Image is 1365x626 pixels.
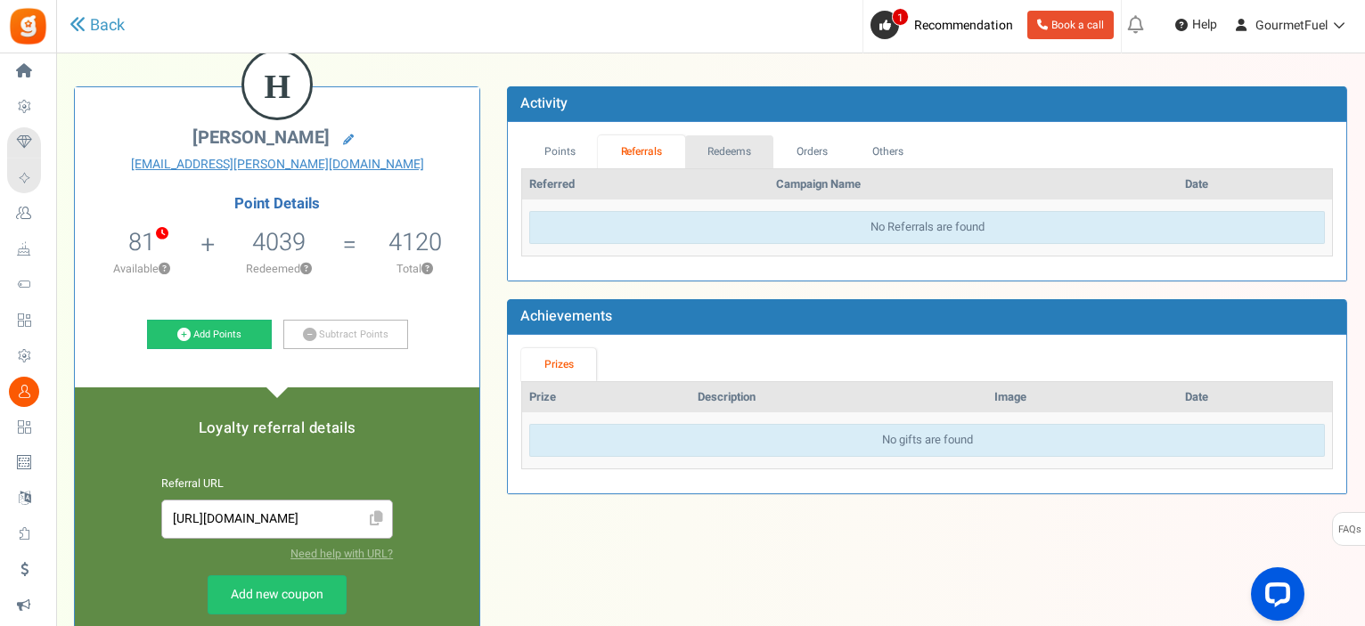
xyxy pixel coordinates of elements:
[1178,382,1332,413] th: Date
[192,125,330,150] span: [PERSON_NAME]
[75,196,479,212] h4: Point Details
[300,264,312,275] button: ?
[685,135,774,168] a: Redeems
[283,320,408,350] a: Subtract Points
[773,135,850,168] a: Orders
[1255,16,1328,35] span: GourmetFuel
[691,382,987,413] th: Description
[522,169,769,200] th: Referred
[769,169,1177,200] th: Campaign Name
[1027,11,1114,39] a: Book a call
[128,224,155,260] span: 81
[1178,169,1332,200] th: Date
[520,93,568,114] b: Activity
[217,261,340,277] p: Redeemed
[529,424,1325,457] div: No gifts are found
[159,264,170,275] button: ?
[359,261,470,277] p: Total
[147,320,272,350] a: Add Points
[987,382,1178,413] th: Image
[914,16,1013,35] span: Recommendation
[892,8,909,26] span: 1
[529,211,1325,244] div: No Referrals are found
[362,504,390,535] span: Click to Copy
[522,382,691,413] th: Prize
[870,11,1020,39] a: 1 Recommendation
[421,264,433,275] button: ?
[850,135,927,168] a: Others
[388,229,442,256] h5: 4120
[84,261,199,277] p: Available
[208,575,347,614] a: Add new coupon
[598,135,685,168] a: Referrals
[1337,513,1361,547] span: FAQs
[161,478,393,491] h6: Referral URL
[69,14,125,37] a: Back
[88,156,466,174] a: [EMAIL_ADDRESS][PERSON_NAME][DOMAIN_NAME]
[252,229,306,256] h5: 4039
[8,6,48,46] img: Gratisfaction
[244,52,310,121] figcaption: H
[521,135,598,168] a: Points
[93,420,462,436] h5: Loyalty referral details
[290,546,393,562] a: Need help with URL?
[1168,11,1224,39] a: Help
[521,348,596,381] a: Prizes
[1188,16,1217,34] span: Help
[520,305,612,327] b: Achievements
